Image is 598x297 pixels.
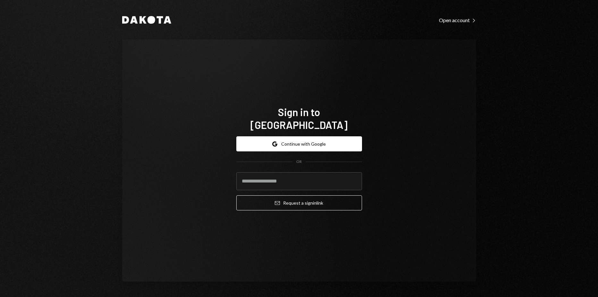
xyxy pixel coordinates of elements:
h1: Sign in to [GEOGRAPHIC_DATA] [236,106,362,131]
div: OR [296,159,302,165]
div: Open account [439,17,476,23]
a: Open account [439,16,476,23]
button: Request a signinlink [236,195,362,210]
button: Continue with Google [236,136,362,151]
